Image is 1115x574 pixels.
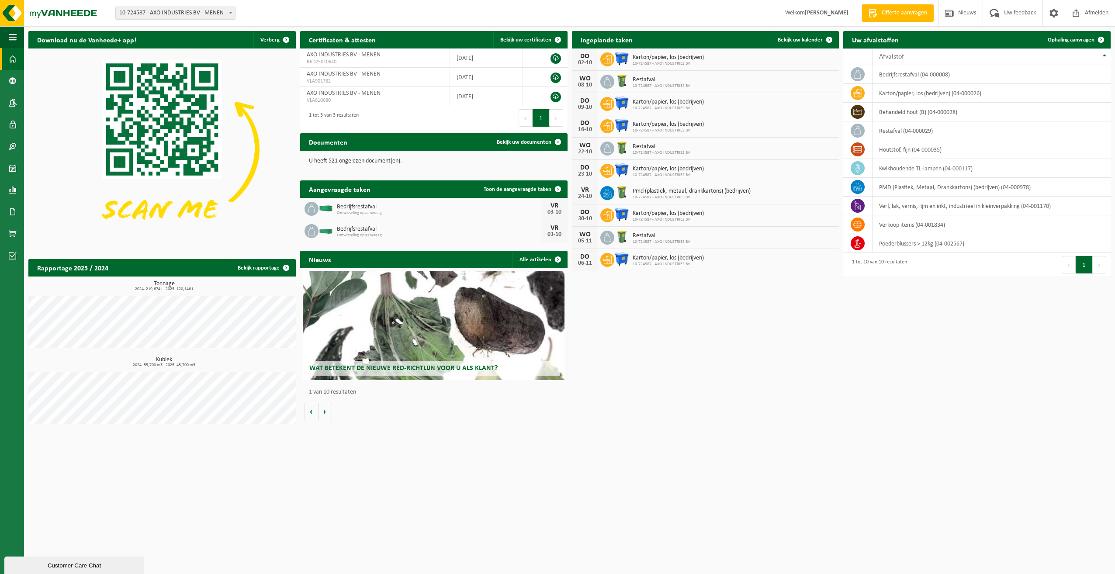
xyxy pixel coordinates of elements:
[1062,256,1076,273] button: Previous
[614,252,629,266] img: WB-1100-HPE-BE-01
[633,255,704,262] span: Karton/papier, los (bedrijven)
[576,120,594,127] div: DO
[28,31,145,48] h2: Download nu de Vanheede+ app!
[490,133,567,151] a: Bekijk uw documenten
[576,97,594,104] div: DO
[305,403,319,420] button: Vorige
[307,78,443,85] span: VLA901782
[873,178,1111,197] td: PMD (Plastiek, Metaal, Drankkartons) (bedrijven) (04-000978)
[614,51,629,66] img: WB-1100-HPE-BE-01
[450,87,523,106] td: [DATE]
[880,9,929,17] span: Offerte aanvragen
[873,159,1111,178] td: kwikhoudende TL-lampen (04-000117)
[337,226,541,233] span: Bedrijfsrestafval
[843,31,907,48] h2: Uw afvalstoffen
[319,226,333,234] img: HK-XC-20-GN-00
[260,37,280,43] span: Verberg
[576,253,594,260] div: DO
[576,60,594,66] div: 02-10
[309,365,498,372] span: Wat betekent de nieuwe RED-richtlijn voor u als klant?
[309,158,559,164] p: U heeft 521 ongelezen document(en).
[546,209,563,215] div: 03-10
[633,166,704,173] span: Karton/papier, los (bedrijven)
[115,7,235,20] span: 10-724587 - AXO INDUSTRIES BV - MENEN
[633,106,704,111] span: 10-724587 - AXO INDUSTRIES BV
[512,251,567,268] a: Alle artikelen
[337,204,541,211] span: Bedrijfsrestafval
[576,75,594,82] div: WO
[500,37,551,43] span: Bekijk uw certificaten
[633,61,704,66] span: 10-724587 - AXO INDUSTRIES BV
[572,31,641,48] h2: Ingeplande taken
[576,127,594,133] div: 16-10
[309,389,563,395] p: 1 van 10 resultaten
[33,287,296,291] span: 2024: 219,674 t - 2025: 120,146 t
[633,217,704,222] span: 10-724587 - AXO INDUSTRIES BV
[576,142,594,149] div: WO
[614,140,629,155] img: WB-0240-HPE-GN-50
[614,185,629,200] img: WB-0240-HPE-GN-50
[633,76,690,83] span: Restafval
[633,83,690,89] span: 10-724587 - AXO INDUSTRIES BV
[614,96,629,111] img: WB-1100-HPE-BE-01
[300,180,379,197] h2: Aangevraagde taken
[533,109,550,127] button: 1
[493,31,567,48] a: Bekijk uw certificaten
[305,108,359,128] div: 1 tot 3 van 3 resultaten
[300,133,356,150] h2: Documenten
[1041,31,1110,48] a: Ophaling aanvragen
[4,555,146,574] iframe: chat widget
[307,59,443,66] span: RED25010640
[253,31,295,48] button: Verberg
[576,216,594,222] div: 30-10
[116,7,235,19] span: 10-724587 - AXO INDUSTRIES BV - MENEN
[633,173,704,178] span: 10-724587 - AXO INDUSTRIES BV
[319,204,333,212] img: HK-XC-30-GN-00
[614,229,629,244] img: WB-0240-HPE-GN-50
[614,118,629,133] img: WB-1100-HPE-BE-01
[873,84,1111,103] td: karton/papier, los (bedrijven) (04-000026)
[1093,256,1106,273] button: Next
[873,140,1111,159] td: houtstof, fijn (04-000035)
[300,31,384,48] h2: Certificaten & attesten
[633,188,751,195] span: Pmd (plastiek, metaal, drankkartons) (bedrijven)
[1048,37,1094,43] span: Ophaling aanvragen
[633,195,751,200] span: 10-724587 - AXO INDUSTRIES BV
[576,187,594,194] div: VR
[614,163,629,177] img: WB-1100-HPE-BE-01
[873,103,1111,121] td: behandeld hout (B) (04-000028)
[576,209,594,216] div: DO
[550,109,563,127] button: Next
[633,210,704,217] span: Karton/papier, los (bedrijven)
[546,202,563,209] div: VR
[477,180,567,198] a: Toon de aangevraagde taken
[337,233,541,238] span: Omwisseling op aanvraag
[633,121,704,128] span: Karton/papier, los (bedrijven)
[576,164,594,171] div: DO
[576,53,594,60] div: DO
[303,271,565,380] a: Wat betekent de nieuwe RED-richtlijn voor u als klant?
[633,150,690,156] span: 10-724587 - AXO INDUSTRIES BV
[614,207,629,222] img: WB-1100-HPE-BE-01
[337,211,541,216] span: Omwisseling op aanvraag
[300,251,339,268] h2: Nieuws
[307,97,443,104] span: VLA610680
[633,54,704,61] span: Karton/papier, los (bedrijven)
[873,197,1111,215] td: verf, lak, vernis, lijm en inkt, industrieel in kleinverpakking (04-001170)
[307,71,381,77] span: AXO INDUSTRIES BV - MENEN
[28,48,296,249] img: Download de VHEPlus App
[873,215,1111,234] td: verkoop items (04-001834)
[633,232,690,239] span: Restafval
[873,121,1111,140] td: restafval (04-000029)
[576,82,594,88] div: 08-10
[805,10,848,16] strong: [PERSON_NAME]
[633,239,690,245] span: 10-724587 - AXO INDUSTRIES BV
[231,259,295,277] a: Bekijk rapportage
[873,65,1111,84] td: bedrijfsrestafval (04-000008)
[307,52,381,58] span: AXO INDUSTRIES BV - MENEN
[319,403,332,420] button: Volgende
[307,90,381,97] span: AXO INDUSTRIES BV - MENEN
[873,234,1111,253] td: poederblussers > 12kg (04-002567)
[778,37,823,43] span: Bekijk uw kalender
